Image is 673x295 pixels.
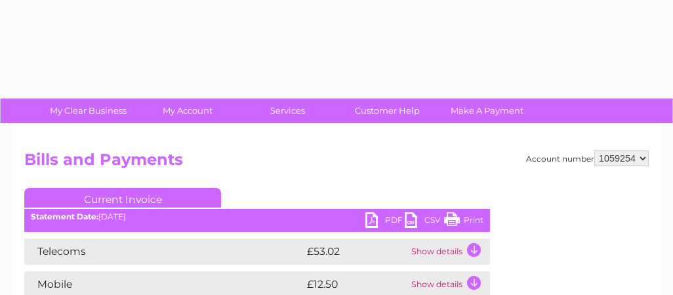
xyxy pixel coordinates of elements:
[134,99,242,123] a: My Account
[433,99,541,123] a: Make A Payment
[444,212,483,231] a: Print
[31,212,98,221] b: Statement Date:
[24,238,304,265] td: Telecoms
[333,99,441,123] a: Customer Help
[405,212,444,231] a: CSV
[365,212,405,231] a: PDF
[408,238,490,265] td: Show details
[234,99,342,123] a: Services
[24,150,649,175] h2: Bills and Payments
[526,150,649,166] div: Account number
[304,238,408,265] td: £53.02
[24,188,221,208] a: Current Invoice
[24,212,490,221] div: [DATE]
[34,99,142,123] a: My Clear Business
